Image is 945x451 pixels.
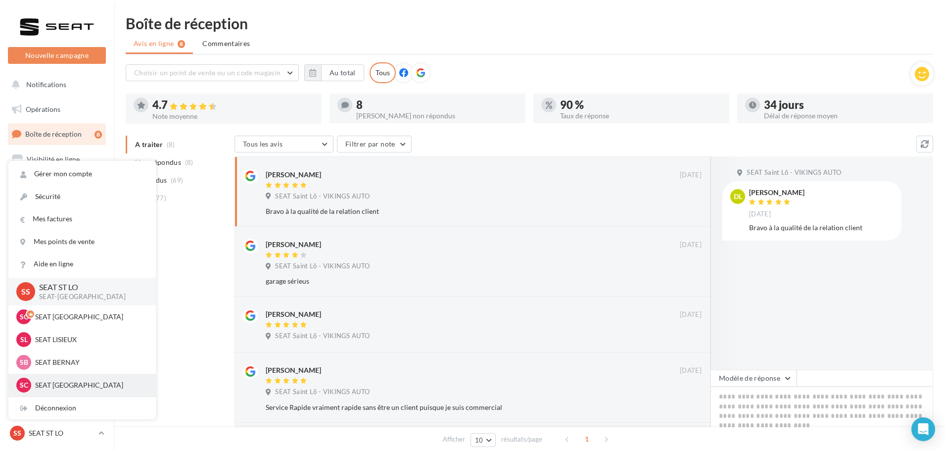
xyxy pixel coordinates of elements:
button: Au total [321,64,364,81]
a: Calendrier [6,248,108,268]
span: Choisir un point de vente ou un code magasin [134,68,281,77]
span: Commentaires [202,39,250,49]
div: Taux de réponse [560,112,721,119]
span: Non répondus [135,157,181,167]
span: [DATE] [680,241,702,250]
div: Service Rapide vraiment rapide sans être un client puisque je suis commercial [266,402,637,412]
button: Au total [304,64,364,81]
a: Opérations [6,99,108,120]
p: SEAT [GEOGRAPHIC_DATA] [35,380,144,390]
span: SEAT Saint Lô - VIKINGS AUTO [275,262,370,271]
button: Choisir un point de vente ou un code magasin [126,64,299,81]
span: 10 [475,436,483,444]
button: Filtrer par note [337,136,412,152]
p: SEAT LISIEUX [35,335,144,345]
div: Délai de réponse moyen [764,112,925,119]
span: SC [20,380,28,390]
span: Boîte de réception [25,130,82,138]
span: Notifications [26,80,66,89]
button: Tous les avis [235,136,333,152]
span: SEAT Saint Lô - VIKINGS AUTO [275,388,370,397]
div: [PERSON_NAME] [749,189,804,196]
p: SEAT ST LO [29,428,94,438]
div: Open Intercom Messenger [911,417,935,441]
span: résultats/page [501,435,542,444]
a: Visibilité en ligne [6,149,108,170]
span: (77) [154,194,166,202]
button: Modèle de réponse [710,370,797,387]
a: Gérer mon compte [8,163,156,185]
a: PLV et print personnalisable [6,272,108,301]
button: 10 [471,433,496,447]
span: SB [20,357,28,367]
button: Notifications [6,74,104,95]
span: SEAT Saint Lô - VIKINGS AUTO [275,332,370,341]
div: Bravo à la qualité de la relation client [266,206,637,216]
div: [PERSON_NAME] non répondus [356,112,518,119]
span: [DATE] [680,366,702,375]
span: (8) [185,158,193,166]
span: [DATE] [749,210,771,219]
p: SEAT BERNAY [35,357,144,367]
span: (69) [171,176,183,184]
span: Afficher [443,435,465,444]
div: Bravo à la qualité de la relation client [749,223,894,233]
a: Mes factures [8,208,156,230]
span: Visibilité en ligne [27,155,80,163]
div: 4.7 [152,100,314,111]
span: Opérations [26,105,60,113]
div: 8 [94,131,102,139]
span: [DATE] [680,310,702,319]
a: SS SEAT ST LO [8,424,106,443]
div: 90 % [560,100,721,110]
a: Campagnes DataOnDemand [6,305,108,334]
div: 8 [356,100,518,110]
span: SEAT Saint Lô - VIKINGS AUTO [275,192,370,201]
a: Boîte de réception8 [6,123,108,145]
div: [PERSON_NAME] [266,309,321,319]
div: 34 jours [764,100,925,110]
a: Sécurité [8,186,156,208]
a: Médiathèque [6,223,108,244]
div: [PERSON_NAME] [266,240,321,250]
button: Nouvelle campagne [8,47,106,64]
span: Tous les avis [243,140,283,148]
a: Aide en ligne [8,253,156,275]
div: Note moyenne [152,113,314,120]
div: [PERSON_NAME] [266,365,321,375]
p: SEAT ST LO [39,282,140,293]
p: SEAT-[GEOGRAPHIC_DATA] [39,293,140,301]
div: Tous [370,62,396,83]
a: Contacts [6,198,108,219]
span: DL [734,192,742,201]
a: Mes points de vente [8,231,156,253]
span: SS [21,286,30,297]
span: SEAT Saint Lô - VIKINGS AUTO [747,168,841,177]
div: garage sérieus [266,276,637,286]
span: SL [20,335,28,345]
div: Boîte de réception [126,16,933,31]
span: 1 [579,431,595,447]
div: [PERSON_NAME] [266,170,321,180]
span: [DATE] [680,171,702,180]
span: SS [13,428,21,438]
div: Déconnexion [8,397,156,419]
span: SC [20,312,28,322]
p: SEAT [GEOGRAPHIC_DATA] [35,312,144,322]
a: Campagnes [6,174,108,195]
